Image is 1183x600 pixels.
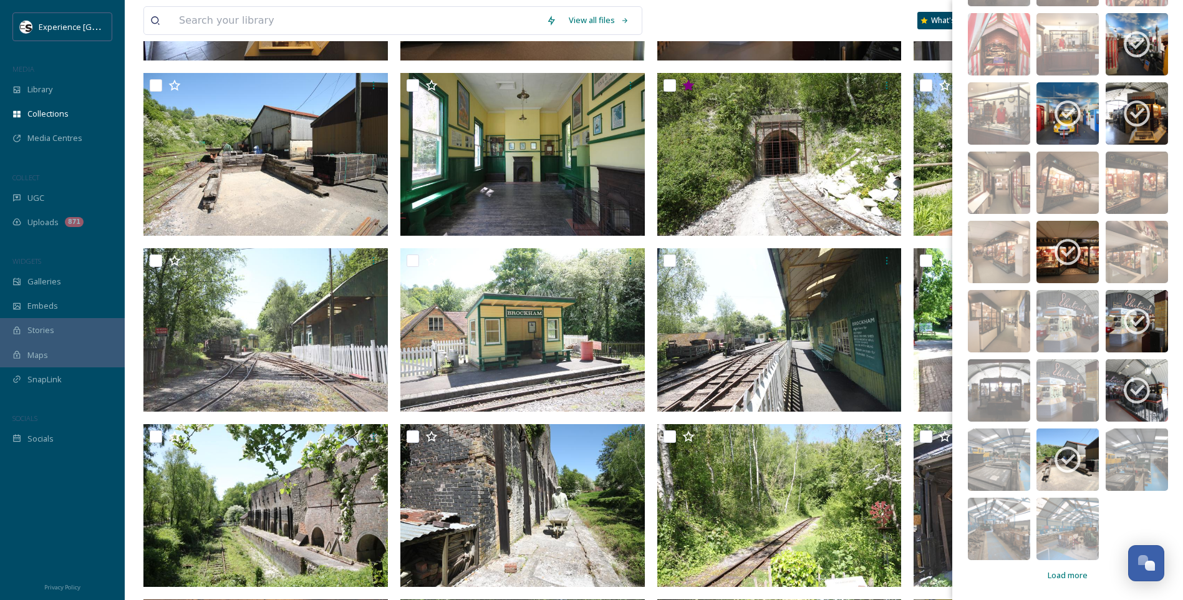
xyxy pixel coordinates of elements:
img: 6ec30424-22db-4504-8857-984cfff2f0ad.jpg [1036,13,1099,75]
img: 7ea77a4e-cf6b-4b25-ab21-4029b9becd96.jpg [968,13,1030,75]
span: Media Centres [27,132,82,144]
img: ext_1741967876.393573_marketing@amberleymuseum.co.uk-IMG_3762.JPG [657,73,902,236]
span: UGC [27,192,44,204]
img: ext_1741967868.22574_marketing@amberleymuseum.co.uk-IMG_3768.JPG [657,248,902,412]
img: WSCC%20ES%20Socials%20Icon%20-%20Secondary%20-%20Black.jpg [20,21,32,33]
span: SnapLink [27,374,62,385]
span: Experience [GEOGRAPHIC_DATA] [39,21,162,32]
img: 4c400379-f1db-43a2-a2ff-f32ed7f719f1.jpg [1036,359,1099,422]
img: ext_1741967871.557699_marketing@amberleymuseum.co.uk-IMG_3773.JPG [400,248,645,412]
img: 3e98cfe6-80af-460c-affb-9dc57d9f1d80.jpg [1106,290,1168,352]
button: Open Chat [1128,545,1164,581]
div: 871 [65,217,84,227]
span: Embeds [27,300,58,312]
span: Socials [27,433,54,445]
img: ext_1741967852.939637_marketing@amberleymuseum.co.uk-IMG_3730.JPG [400,424,645,588]
span: Galleries [27,276,61,288]
img: c702b610-08c1-4e3f-bf9d-27e8137137a2.jpg [1036,221,1099,283]
img: 6da0f08b-12b0-4ee3-9a20-c3ce9426f7c6.jpg [1106,13,1168,75]
img: ext_1741967878.1927_marketing@amberleymuseum.co.uk-IMG_3771.JPG [400,73,645,236]
img: 9ebb0e0b-b1bb-4bc4-b59b-203d0a32adca.jpg [1036,152,1099,214]
span: WIDGETS [12,256,41,266]
img: ext_1741967860.670325_marketing@amberleymuseum.co.uk-Cobblers Alley.JPG [914,248,1158,412]
img: 71360308-c463-49be-bed4-d6693a48f458.jpg [1106,152,1168,214]
img: ext_1741967837.58743_marketing@amberleymuseum.co.uk-IMG_3696.JPG [914,424,1158,588]
img: a02b5127-4c2c-4b78-90fa-82deb9af9b3e.jpg [1036,498,1099,560]
span: Collections [27,108,69,120]
img: ext_1741967880.999638_marketing@amberleymuseum.co.uk-IMG_3778.JPG [143,73,388,236]
img: ext_1741967851.988702_marketing@amberleymuseum.co.uk-IMG_3726.JPG [657,424,902,588]
img: ed98f365-b800-4cc4-9b9f-6a8bc8fa83ff.jpg [1106,428,1168,491]
span: Library [27,84,52,95]
img: ext_1741967874.448967_marketing@amberleymuseum.co.uk-IMG_3756.JPG [914,73,1158,236]
img: 081c7239-4e42-4d5d-ba71-95039e072c12.jpg [1106,82,1168,145]
img: 62244725-3215-4331-beef-10a9ae502ef1.jpg [968,152,1030,214]
img: ext_1741967856.981733_marketing@amberleymuseum.co.uk-IMG_3741.JPG [143,424,388,588]
img: ext_1741967873.160959_marketing@amberleymuseum.co.uk-IMG_3775.JPG [143,248,388,412]
span: Stories [27,324,54,336]
img: 68a8635c-7932-4c25-be20-79a4c3063340.jpg [968,359,1030,422]
span: Maps [27,349,48,361]
span: MEDIA [12,64,34,74]
img: cc8f5609-c81c-4053-8a11-6220cebf7a59.jpg [1036,290,1099,352]
img: 0931defe-0cf4-42c5-a179-f1294f2c9ba9.jpg [968,82,1030,145]
span: Uploads [27,216,59,228]
a: What's New [917,12,980,29]
span: Load more [1048,569,1088,581]
img: d3bd74bc-8e1a-4742-a88b-718b3f203ca9.jpg [1106,221,1168,283]
img: 1996aba2-8b20-4313-87a3-b6917336c7f8.jpg [968,498,1030,560]
input: Search your library [173,7,540,34]
img: cdbc2a2b-e76e-4c4c-86f8-8762b3010495.jpg [1036,428,1099,491]
img: 7957a466-6625-4d9a-91af-c11dac0cb4e9.jpg [1106,359,1168,422]
a: View all files [563,8,635,32]
img: b46bc5f6-2ee3-4293-9246-8ebe938af7bc.jpg [1036,82,1099,145]
img: 6192de27-69e2-4e7f-ad73-0dc2d3ef2d06.jpg [968,290,1030,352]
span: Privacy Policy [44,583,80,591]
img: 859da502-9be4-40ae-bbfe-f0eaf866f7c2.jpg [968,221,1030,283]
span: SOCIALS [12,414,37,423]
span: COLLECT [12,173,39,182]
a: Privacy Policy [44,579,80,594]
img: 776475e6-1880-4978-9954-07fd552134f3.jpg [968,428,1030,491]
